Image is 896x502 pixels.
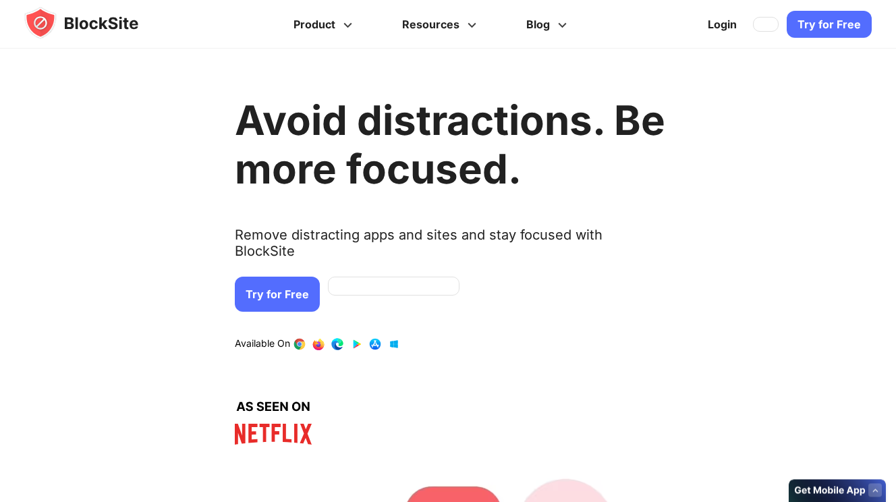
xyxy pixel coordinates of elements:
h1: Avoid distractions. Be more focused. [235,96,665,193]
img: blocksite-icon.5d769676.svg [24,7,165,39]
text: Remove distracting apps and sites and stay focused with BlockSite [235,227,665,270]
text: Available On [235,337,290,351]
a: Try for Free [235,277,320,312]
a: Try for Free [787,11,872,38]
a: Login [700,8,745,40]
